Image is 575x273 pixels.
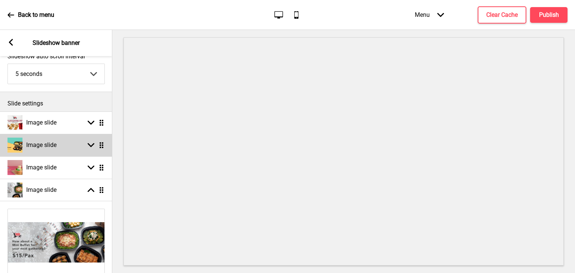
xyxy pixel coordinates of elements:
p: Back to menu [18,11,54,19]
button: Publish [530,7,568,23]
div: Menu [407,4,451,26]
h4: Image slide [26,163,57,172]
h4: Image slide [26,141,57,149]
label: Slideshow auto scroll interval [7,53,105,60]
h4: Clear Cache [486,11,518,19]
button: Clear Cache [478,6,526,24]
a: Back to menu [7,5,54,25]
h4: Image slide [26,186,57,194]
h4: Publish [539,11,559,19]
p: Slide settings [7,99,105,108]
p: Slideshow banner [33,39,80,47]
h4: Image slide [26,119,57,127]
